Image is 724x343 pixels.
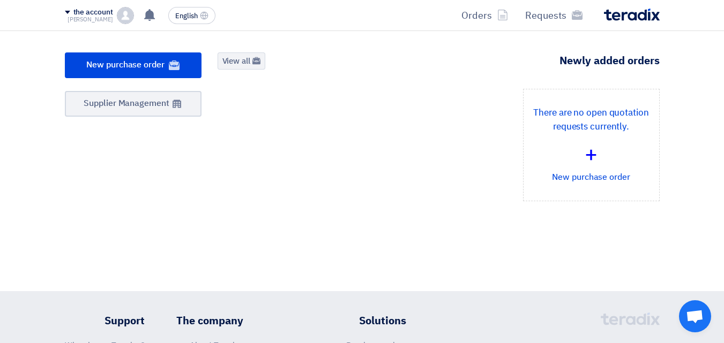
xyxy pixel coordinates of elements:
[359,312,406,329] font: Solutions
[525,8,566,22] font: Requests
[175,11,198,21] font: English
[68,15,113,24] font: [PERSON_NAME]
[105,312,145,329] font: Support
[117,7,134,24] img: profile_test.png
[65,91,201,117] a: Supplier Management
[453,3,517,28] a: Orders
[218,52,265,70] a: View all
[517,3,591,28] a: Requests
[461,8,492,22] font: Orders
[168,7,215,24] button: English
[84,97,169,110] font: Supplier Management
[222,55,250,67] font: View all
[176,312,243,329] font: The company
[585,139,598,171] font: +
[604,9,660,21] img: Teradix logo
[552,171,630,184] font: New purchase order
[86,58,164,71] font: New purchase order
[559,52,660,68] font: Newly added orders
[73,6,113,18] font: the account
[533,106,648,133] font: There are no open quotation requests currently.
[679,300,711,332] a: Open chat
